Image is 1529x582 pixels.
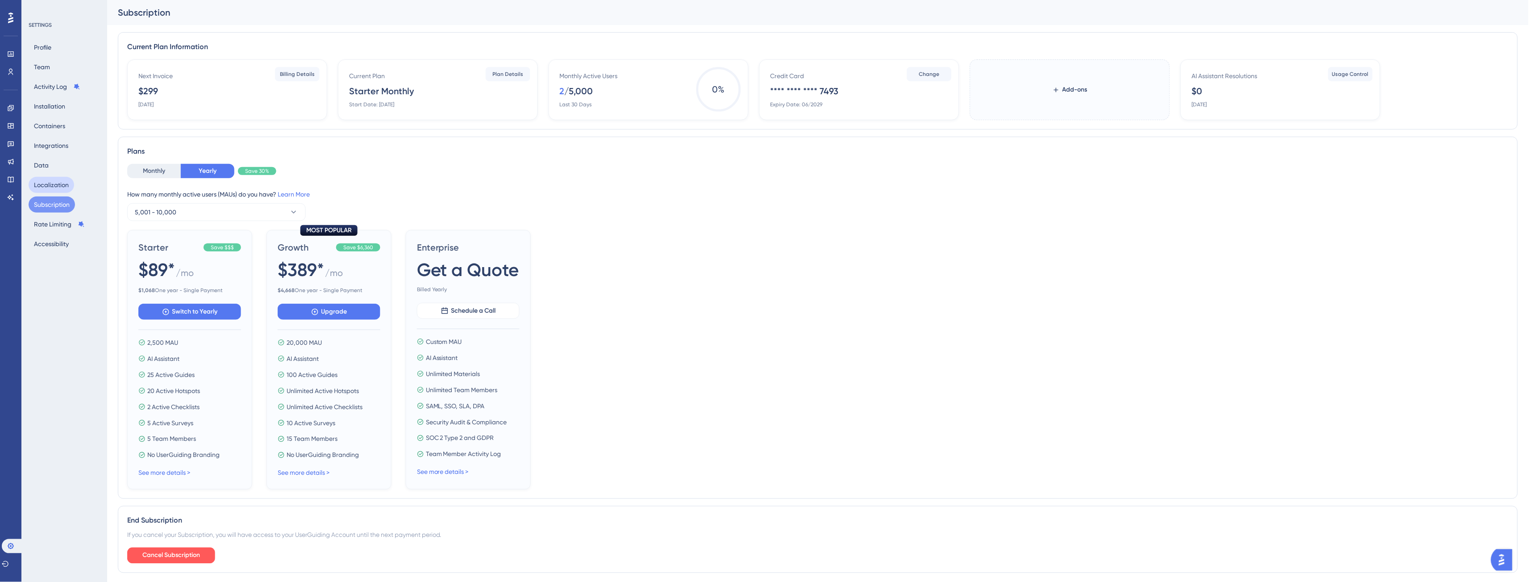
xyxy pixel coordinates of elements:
[278,304,380,320] button: Upgrade
[1192,85,1203,97] div: $0
[138,287,241,294] span: One year - Single Payment
[417,286,520,293] span: Billed Yearly
[349,101,394,108] div: Start Date: [DATE]
[147,402,200,412] span: 2 Active Checklists
[29,21,101,29] div: SETTINGS
[29,216,90,232] button: Rate Limiting
[142,550,200,561] span: Cancel Subscription
[118,6,1496,19] div: Subscription
[560,85,565,97] div: 2
[211,244,234,251] span: Save $$$
[451,306,496,316] span: Schedule a Call
[325,267,343,283] span: / mo
[278,191,310,198] a: Learn More
[287,353,319,364] span: AI Assistant
[486,67,530,81] button: Plan Details
[278,257,324,282] span: $389*
[287,418,335,428] span: 10 Active Surveys
[29,138,74,154] button: Integrations
[560,101,592,108] div: Last 30 Days
[147,418,193,428] span: 5 Active Surveys
[300,225,358,236] div: MOST POPULAR
[426,352,458,363] span: AI Assistant
[280,71,315,78] span: Billing Details
[147,369,195,380] span: 25 Active Guides
[29,59,55,75] button: Team
[138,241,200,254] span: Starter
[138,71,173,81] div: Next Invoice
[426,401,485,411] span: SAML, SSO, SLA, DPA
[287,385,359,396] span: Unlimited Active Hotspots
[29,39,57,55] button: Profile
[771,101,823,108] div: Expiry Date: 06/2029
[278,287,295,293] b: $ 4,668
[493,71,524,78] span: Plan Details
[29,236,74,252] button: Accessibility
[1492,547,1518,574] iframe: UserGuiding AI Assistant Launcher
[1329,67,1373,81] button: Usage Control
[181,164,234,178] button: Yearly
[29,79,86,95] button: Activity Log
[147,450,220,461] span: No UserGuiding Branding
[29,98,71,114] button: Installation
[127,515,1509,526] div: End Subscription
[176,267,194,283] span: / mo
[127,42,1509,52] div: Current Plan Information
[287,434,337,444] span: 15 Team Members
[287,337,322,348] span: 20,000 MAU
[29,197,75,213] button: Subscription
[29,157,54,173] button: Data
[278,469,329,477] a: See more details >
[426,449,501,460] span: Team Member Activity Log
[1063,84,1088,95] span: Add-ons
[138,101,154,108] div: [DATE]
[771,71,804,81] div: Credit Card
[127,203,306,221] button: 5,001 - 10,000
[287,402,362,412] span: Unlimited Active Checklists
[127,548,215,564] button: Cancel Subscription
[565,85,593,97] div: / 5,000
[29,177,74,193] button: Localization
[29,118,71,134] button: Containers
[426,336,462,347] span: Custom MAU
[343,244,373,251] span: Save $6,360
[278,287,380,294] span: One year - Single Payment
[147,434,196,444] span: 5 Team Members
[907,67,952,81] button: Change
[426,385,498,395] span: Unlimited Team Members
[287,369,337,380] span: 100 Active Guides
[349,85,414,97] div: Starter Monthly
[1038,82,1102,98] button: Add-ons
[417,257,519,282] span: Get a Quote
[138,304,241,320] button: Switch to Yearly
[127,530,1509,540] div: If you cancel your Subscription, you will have access to your UserGuiding Account until the next ...
[426,368,480,379] span: Unlimited Materials
[147,385,200,396] span: 20 Active Hotspots
[426,417,507,427] span: Security Audit & Compliance
[147,353,179,364] span: AI Assistant
[245,167,269,175] span: Save 30%
[417,469,469,476] a: See more details >
[417,241,520,254] span: Enterprise
[287,450,359,461] span: No UserGuiding Branding
[127,189,1509,200] div: How many monthly active users (MAUs) do you have?
[696,67,741,112] span: 0 %
[275,67,320,81] button: Billing Details
[1192,71,1258,81] div: AI Assistant Resolutions
[127,146,1509,157] div: Plans
[1333,71,1369,78] span: Usage Control
[417,303,520,319] button: Schedule a Call
[127,164,181,178] button: Monthly
[135,207,176,218] span: 5,001 - 10,000
[560,71,618,81] div: Monthly Active Users
[172,306,218,317] span: Switch to Yearly
[349,71,385,81] div: Current Plan
[919,71,940,78] span: Change
[321,306,347,317] span: Upgrade
[147,337,178,348] span: 2,500 MAU
[278,241,333,254] span: Growth
[1192,101,1207,108] div: [DATE]
[138,287,155,293] b: $ 1,068
[138,85,158,97] div: $299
